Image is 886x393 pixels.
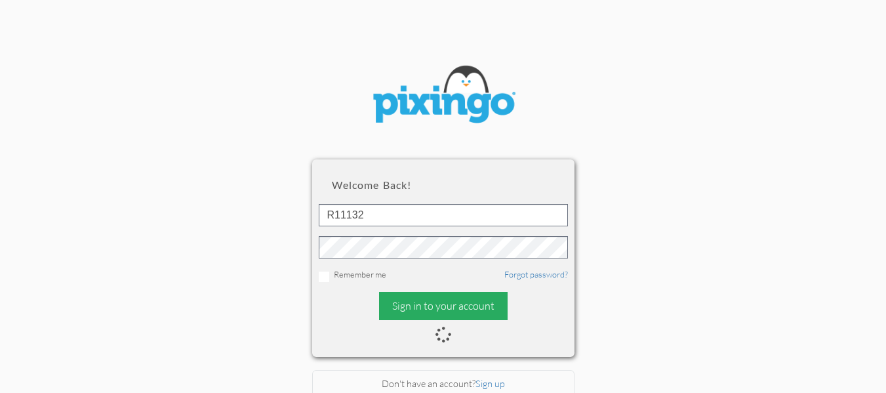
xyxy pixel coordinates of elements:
[319,268,568,282] div: Remember me
[475,378,505,389] a: Sign up
[504,269,568,279] a: Forgot password?
[332,179,555,191] h2: Welcome back!
[319,204,568,226] input: ID or Email
[379,292,508,320] div: Sign in to your account
[365,59,522,133] img: pixingo logo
